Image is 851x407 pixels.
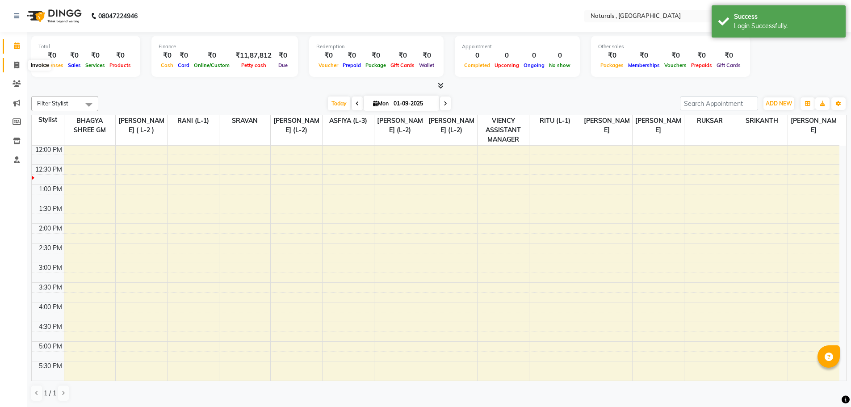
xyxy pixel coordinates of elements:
[328,97,350,110] span: Today
[37,302,64,312] div: 4:00 PM
[736,115,788,126] span: SRIKANTH
[323,115,374,126] span: ASFIYA (L-3)
[159,62,176,68] span: Cash
[689,50,714,61] div: ₹0
[529,115,581,126] span: RITU (L-1)
[478,115,529,145] span: VIENCY ASSISTANT MANAGER
[37,243,64,253] div: 2:30 PM
[34,165,64,174] div: 12:30 PM
[426,115,478,136] span: [PERSON_NAME] (L-2)
[766,100,792,107] span: ADD NEW
[107,50,133,61] div: ₹0
[28,60,51,71] div: Invoice
[98,4,138,29] b: 08047224946
[626,62,662,68] span: Memberships
[32,115,64,125] div: Stylist
[83,50,107,61] div: ₹0
[680,97,758,110] input: Search Appointment
[689,62,714,68] span: Prepaids
[598,43,743,50] div: Other sales
[788,115,839,136] span: [PERSON_NAME]
[37,342,64,351] div: 5:00 PM
[363,50,388,61] div: ₹0
[44,389,56,398] span: 1 / 1
[391,97,436,110] input: 2025-09-01
[492,62,521,68] span: Upcoming
[714,62,743,68] span: Gift Cards
[159,43,291,50] div: Finance
[37,263,64,273] div: 3:00 PM
[271,115,322,136] span: [PERSON_NAME] (L-2)
[662,50,689,61] div: ₹0
[159,50,176,61] div: ₹0
[462,50,492,61] div: 0
[37,224,64,233] div: 2:00 PM
[23,4,84,29] img: logo
[581,115,633,136] span: [PERSON_NAME]
[371,100,391,107] span: Mon
[64,115,116,136] span: BHAGYA SHREE GM
[239,62,268,68] span: Petty cash
[107,62,133,68] span: Products
[492,50,521,61] div: 0
[37,322,64,331] div: 4:30 PM
[276,62,290,68] span: Due
[633,115,684,136] span: [PERSON_NAME]
[219,115,271,126] span: SRAVAN
[417,50,436,61] div: ₹0
[316,62,340,68] span: Voucher
[388,50,417,61] div: ₹0
[734,21,839,31] div: Login Successfully.
[232,50,275,61] div: ₹11,87,812
[462,62,492,68] span: Completed
[168,115,219,126] span: RANI (L-1)
[275,50,291,61] div: ₹0
[714,50,743,61] div: ₹0
[521,50,547,61] div: 0
[388,62,417,68] span: Gift Cards
[598,50,626,61] div: ₹0
[363,62,388,68] span: Package
[37,100,68,107] span: Filter Stylist
[547,50,573,61] div: 0
[176,62,192,68] span: Card
[626,50,662,61] div: ₹0
[116,115,167,136] span: [PERSON_NAME] ( L-2 )
[316,50,340,61] div: ₹0
[340,50,363,61] div: ₹0
[38,50,66,61] div: ₹0
[37,204,64,214] div: 1:30 PM
[83,62,107,68] span: Services
[340,62,363,68] span: Prepaid
[66,50,83,61] div: ₹0
[547,62,573,68] span: No show
[192,50,232,61] div: ₹0
[734,12,839,21] div: Success
[34,145,64,155] div: 12:00 PM
[462,43,573,50] div: Appointment
[37,185,64,194] div: 1:00 PM
[684,115,736,126] span: RUKSAR
[598,62,626,68] span: Packages
[662,62,689,68] span: Vouchers
[66,62,83,68] span: Sales
[176,50,192,61] div: ₹0
[521,62,547,68] span: Ongoing
[37,361,64,371] div: 5:30 PM
[316,43,436,50] div: Redemption
[38,43,133,50] div: Total
[374,115,426,136] span: [PERSON_NAME] (L-2)
[763,97,794,110] button: ADD NEW
[192,62,232,68] span: Online/Custom
[37,283,64,292] div: 3:30 PM
[417,62,436,68] span: Wallet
